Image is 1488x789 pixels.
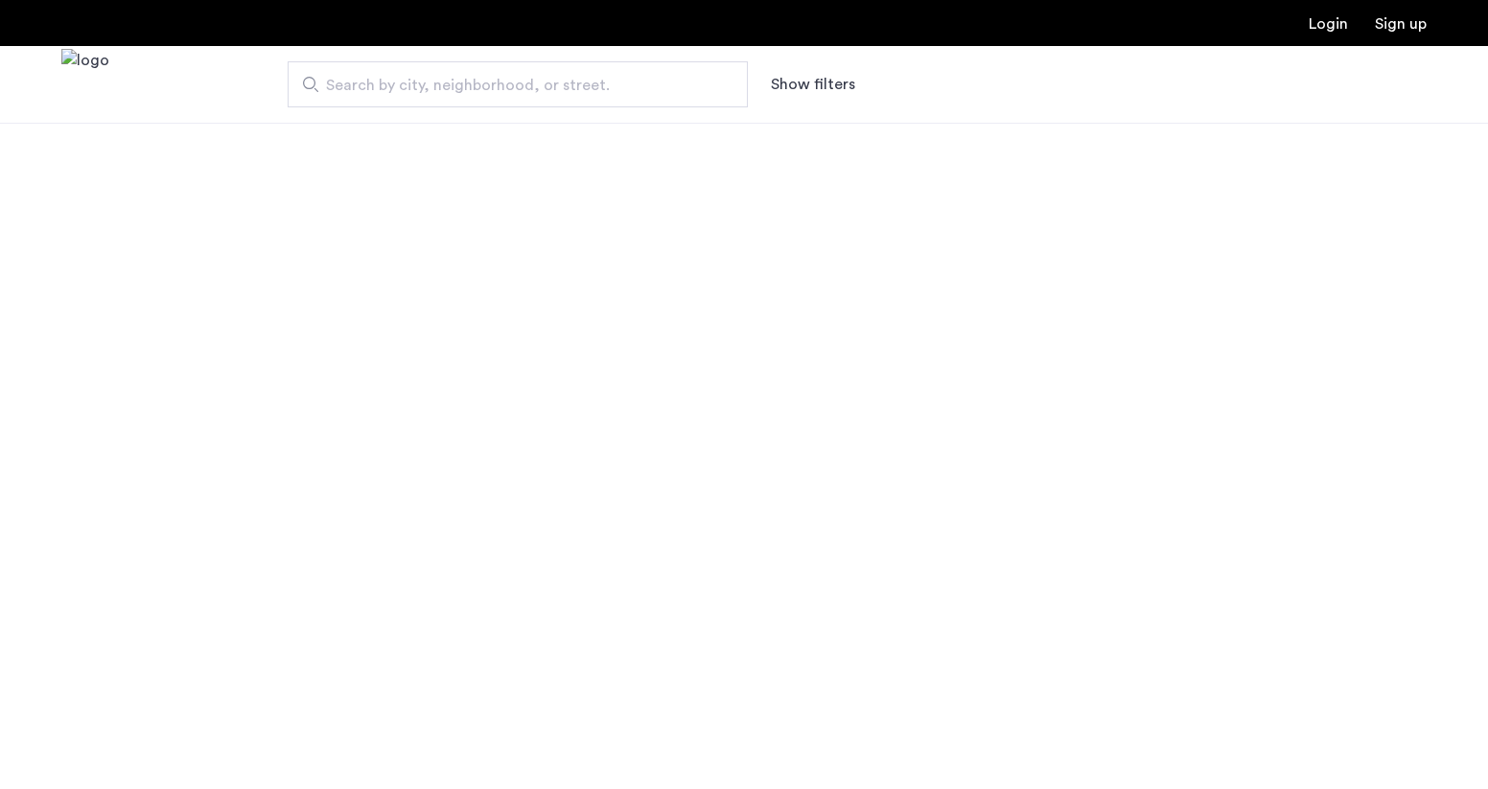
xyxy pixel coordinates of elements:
span: Search by city, neighborhood, or street. [326,74,694,97]
a: Cazamio Logo [61,49,109,121]
input: Apartment Search [288,61,748,107]
a: Login [1309,16,1348,32]
img: logo [61,49,109,121]
button: Show or hide filters [771,73,855,96]
a: Registration [1375,16,1427,32]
